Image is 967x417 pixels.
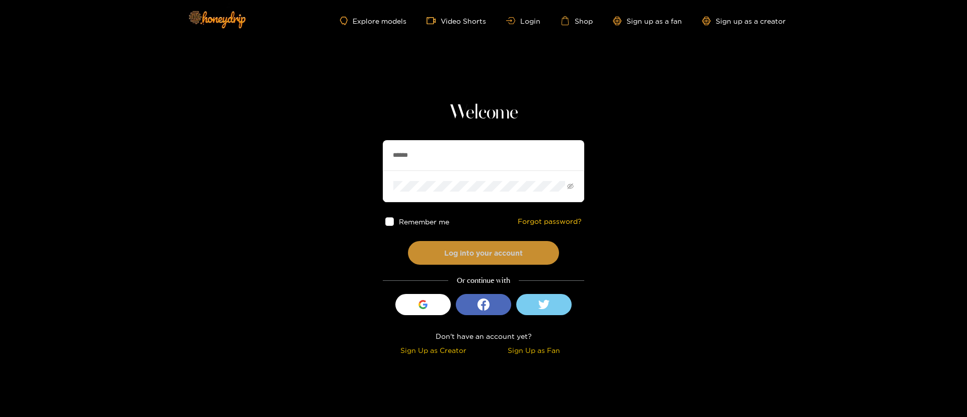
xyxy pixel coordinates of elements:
[399,218,449,225] span: Remember me
[518,217,582,226] a: Forgot password?
[408,241,559,265] button: Log into your account
[385,344,481,356] div: Sign Up as Creator
[486,344,582,356] div: Sign Up as Fan
[383,330,584,342] div: Don't have an account yet?
[567,183,574,190] span: eye-invisible
[702,17,786,25] a: Sign up as a creator
[383,275,584,286] div: Or continue with
[506,17,540,25] a: Login
[427,16,441,25] span: video-camera
[427,16,486,25] a: Video Shorts
[561,16,593,25] a: Shop
[383,101,584,125] h1: Welcome
[340,17,406,25] a: Explore models
[613,17,682,25] a: Sign up as a fan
